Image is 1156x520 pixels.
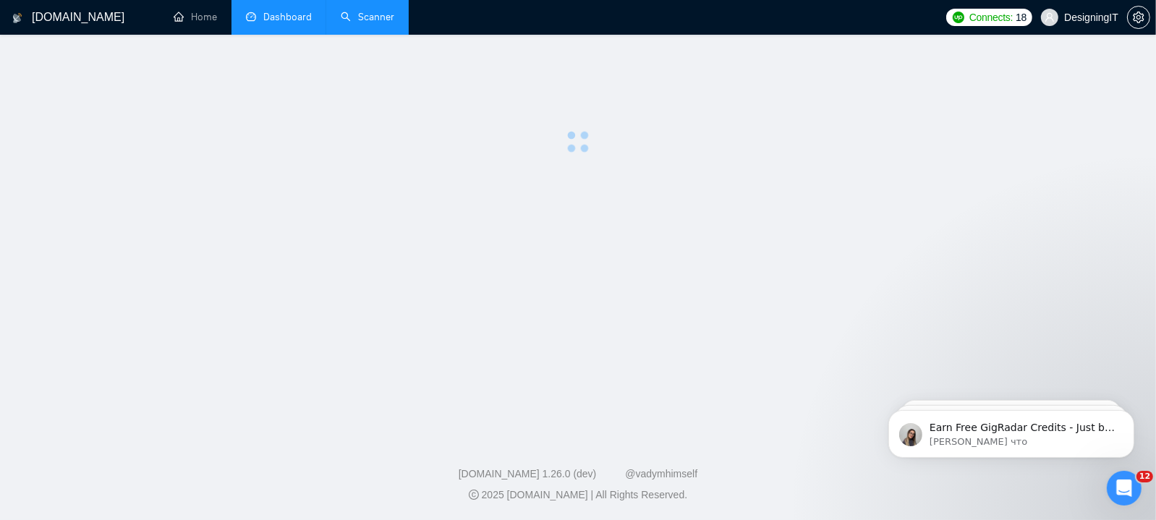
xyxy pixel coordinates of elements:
span: dashboard [246,12,256,22]
img: logo [12,7,22,30]
a: setting [1127,12,1150,23]
img: upwork-logo.png [953,12,964,23]
a: homeHome [174,11,217,23]
a: [DOMAIN_NAME] 1.26.0 (dev) [459,468,597,479]
a: @vadymhimself [625,468,697,479]
span: setting [1128,12,1149,23]
span: Connects: [969,9,1013,25]
iframe: Intercom live chat [1107,471,1142,506]
span: 18 [1016,9,1027,25]
span: copyright [469,490,479,500]
span: user [1045,12,1055,22]
button: setting [1127,6,1150,29]
span: Dashboard [263,11,312,23]
a: searchScanner [341,11,394,23]
span: 12 [1136,471,1153,482]
div: 2025 [DOMAIN_NAME] | All Rights Reserved. [12,487,1144,503]
iframe: Intercom notifications сообщение [867,380,1156,481]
